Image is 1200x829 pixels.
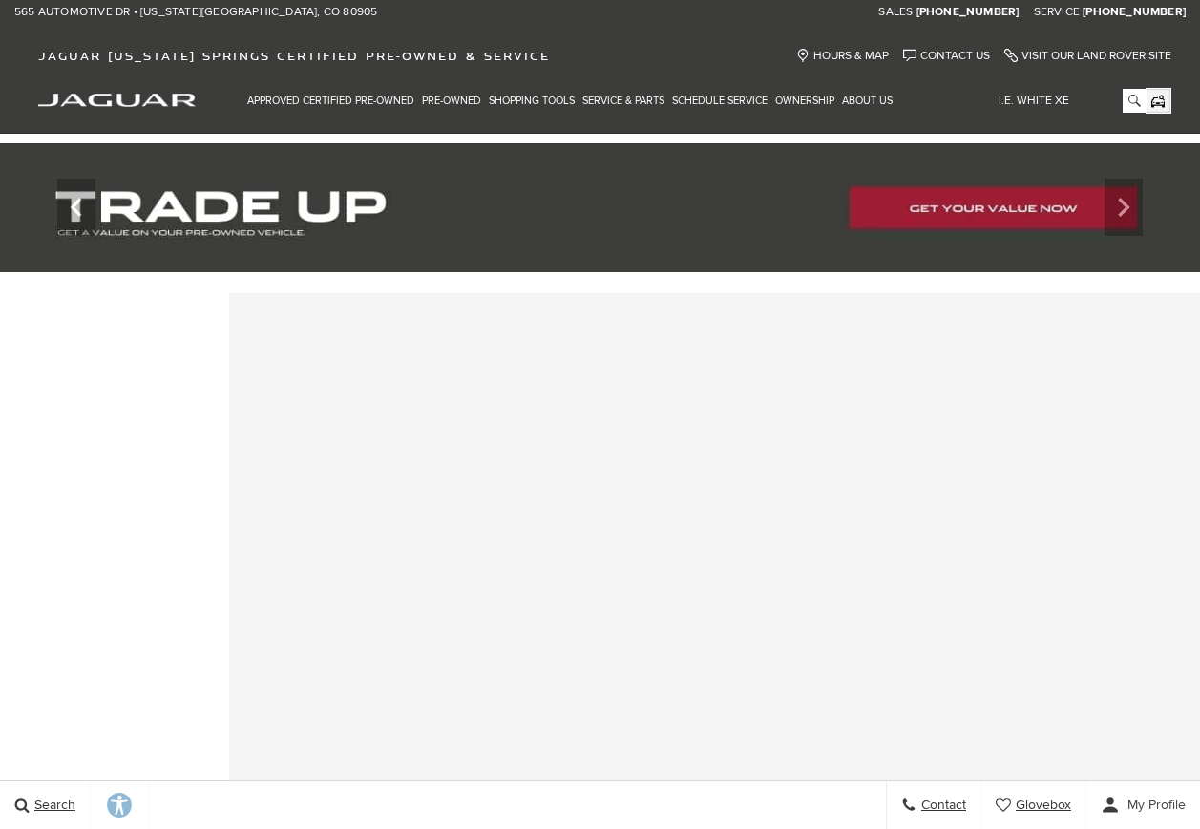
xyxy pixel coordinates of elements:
a: Shopping Tools [485,84,579,117]
span: Glovebox [1011,797,1071,814]
span: My Profile [1120,797,1186,814]
a: Pre-Owned [418,84,485,117]
a: Glovebox [981,781,1086,829]
a: Ownership [771,84,838,117]
nav: Main Navigation [243,84,896,117]
img: Jaguar [38,94,196,107]
button: user-profile-menu [1086,781,1200,829]
a: [PHONE_NUMBER] [1083,5,1186,20]
span: Contact [916,797,966,814]
a: Schedule Service [668,84,771,117]
a: About Us [838,84,896,117]
span: Search [30,797,75,814]
a: jaguar [38,91,196,107]
a: [PHONE_NUMBER] [916,5,1020,20]
a: Contact Us [903,49,990,63]
span: Service [1034,5,1080,19]
span: Sales [878,5,913,19]
a: Visit Our Land Rover Site [1004,49,1171,63]
a: Service & Parts [579,84,668,117]
a: Hours & Map [796,49,889,63]
input: i.e. White XE [984,89,1146,113]
a: Jaguar [US_STATE] Springs Certified Pre-Owned & Service [29,49,559,63]
a: 565 Automotive Dr • [US_STATE][GEOGRAPHIC_DATA], CO 80905 [14,5,377,20]
span: Jaguar [US_STATE] Springs Certified Pre-Owned & Service [38,49,550,63]
a: Approved Certified Pre-Owned [243,84,418,117]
